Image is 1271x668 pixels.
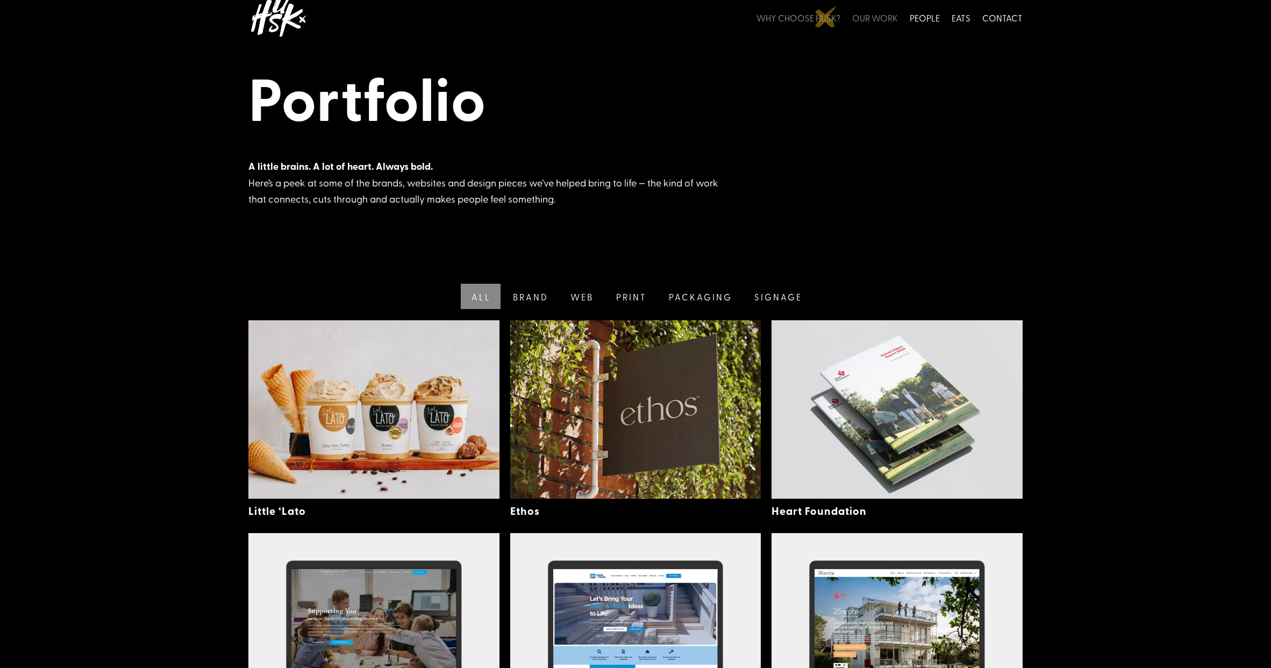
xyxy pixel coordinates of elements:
a: All [459,284,501,309]
img: Little ‘Lato [248,320,499,499]
a: Packaging [656,284,742,309]
img: Ethos [510,320,761,499]
a: Heart Foundation [772,503,867,518]
h1: Portfolio [248,62,1023,139]
strong: A little brains. A lot of heart. Always bold. [248,159,433,173]
a: Ethos [510,503,540,518]
div: Here’s a peek at some of the brands, websites and design pieces we’ve helped bring to life — the ... [248,158,732,207]
a: Signage [742,284,812,309]
a: Print [604,284,657,309]
a: Web [558,284,604,309]
a: Brand [501,284,559,309]
img: Heart Foundation [772,320,1023,499]
a: Little ‘Lato [248,503,306,518]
